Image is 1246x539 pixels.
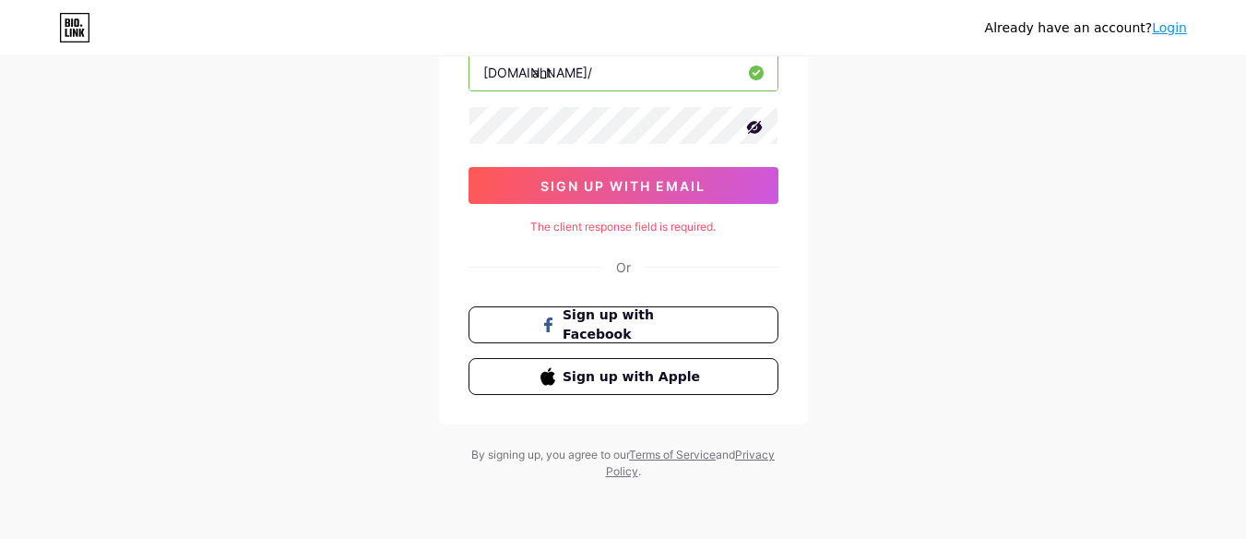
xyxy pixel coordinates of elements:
a: Terms of Service [629,448,716,461]
div: The client response field is required. [469,219,778,235]
button: sign up with email [469,167,778,204]
span: Sign up with Apple [563,367,706,387]
div: By signing up, you agree to our and . [467,447,780,480]
button: Sign up with Apple [469,358,778,395]
span: sign up with email [540,178,706,194]
a: Login [1152,20,1187,35]
span: Sign up with Facebook [563,305,706,344]
input: username [469,54,777,90]
div: Or [616,258,631,277]
div: [DOMAIN_NAME]/ [483,63,592,82]
button: Sign up with Facebook [469,306,778,343]
div: Already have an account? [985,18,1187,38]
